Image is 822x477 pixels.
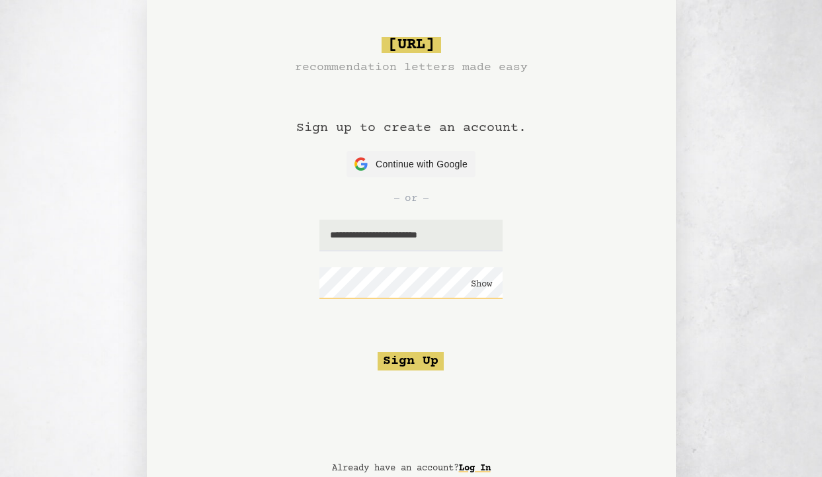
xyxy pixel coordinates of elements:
span: [URL] [382,37,441,53]
button: Sign Up [378,352,444,370]
p: Already have an account? [332,462,491,475]
button: Show [471,278,492,291]
span: or [405,191,418,206]
h1: Sign up to create an account. [296,77,526,151]
span: Continue with Google [376,157,468,171]
h3: recommendation letters made easy [295,58,528,77]
button: Continue with Google [347,151,475,177]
